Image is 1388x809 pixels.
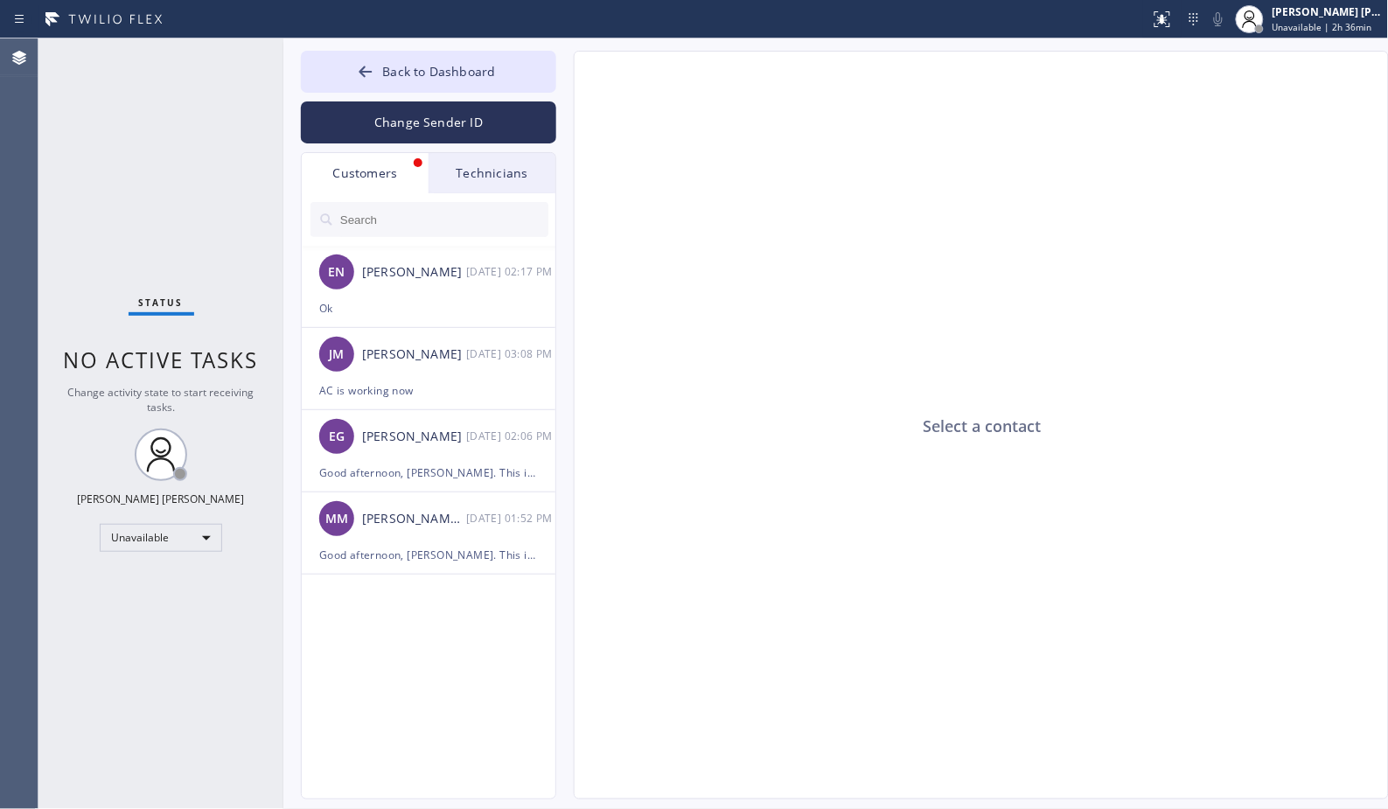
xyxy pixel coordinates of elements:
span: Change activity state to start receiving tasks. [68,385,255,415]
div: Unavailable [100,524,222,552]
div: [PERSON_NAME] [PERSON_NAME] [1273,4,1383,19]
div: [PERSON_NAME] [362,345,466,365]
span: EG [329,427,345,447]
div: Customers [302,153,429,193]
div: Ok [319,298,538,318]
button: Change Sender ID [301,101,556,143]
span: EN [328,262,345,282]
div: Good afternoon, [PERSON_NAME]. This is Icy from the offices of [GEOGRAPHIC_DATA][PERSON_NAME] HVA... [319,545,538,565]
span: Back to Dashboard [382,63,495,80]
div: AC is working now [319,380,538,401]
span: MM [325,509,348,529]
div: 09/02/2025 9:08 AM [466,344,557,364]
div: [PERSON_NAME] [PERSON_NAME] [78,492,245,506]
input: Search [338,202,548,237]
div: Technicians [429,153,555,193]
div: 09/03/2025 9:17 AM [466,262,557,282]
span: JM [329,345,344,365]
button: Back to Dashboard [301,51,556,93]
span: Unavailable | 2h 36min [1273,21,1372,33]
div: 09/02/2025 9:06 AM [466,426,557,446]
div: Good afternoon, [PERSON_NAME]. This is Icy from the offices of HVAC Alliance Expert, confirming y... [319,463,538,483]
span: Status [139,296,184,309]
div: 09/02/2025 9:52 AM [466,508,557,528]
button: Mute [1206,7,1231,31]
span: No active tasks [64,345,259,374]
div: [PERSON_NAME] [362,262,466,282]
div: [PERSON_NAME] [362,427,466,447]
div: [PERSON_NAME] [PERSON_NAME] [362,509,466,529]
